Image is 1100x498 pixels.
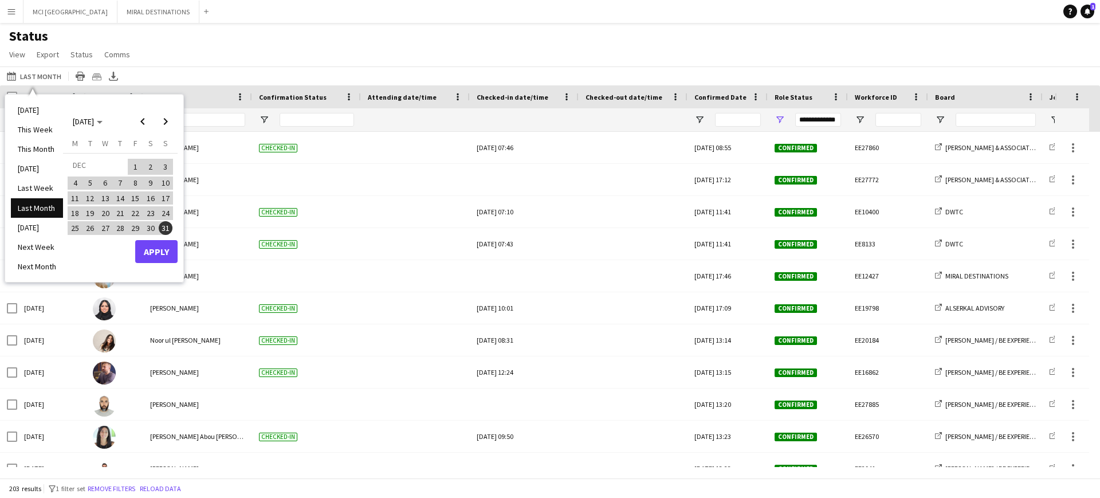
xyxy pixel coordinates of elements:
[956,113,1036,127] input: Board Filter Input
[159,221,172,235] span: 31
[11,159,63,178] li: [DATE]
[935,272,1008,280] a: MIRAL DESTINATIONS
[848,453,928,484] div: EE2941
[687,196,768,228] div: [DATE] 11:41
[128,206,143,221] button: 22-12-2023
[875,113,921,127] input: Workforce ID Filter Input
[945,400,1047,409] span: [PERSON_NAME] / BE EXPERIENTIAL
[477,324,572,356] div: [DATE] 08:31
[98,206,113,221] button: 20-12-2023
[159,191,172,205] span: 17
[68,191,82,206] button: 11-12-2023
[93,330,116,352] img: Noor ul huda Daudpota
[11,139,63,159] li: This Month
[945,432,1047,441] span: [PERSON_NAME] / BE EXPERIENTIAL
[82,221,97,236] button: 26-12-2023
[143,206,158,221] button: 23-12-2023
[24,93,40,101] span: Date
[586,93,662,101] span: Checked-out date/time
[935,336,1047,344] a: [PERSON_NAME] / BE EXPERIENTIAL
[68,111,107,132] button: Choose month and year
[259,336,297,345] span: Checked-in
[113,175,128,190] button: 07-12-2023
[150,464,199,473] span: [PERSON_NAME]
[775,240,817,249] span: Confirmed
[848,389,928,420] div: EE27885
[93,93,112,101] span: Photo
[17,389,86,420] div: [DATE]
[84,191,97,205] span: 12
[1090,3,1095,10] span: 1
[477,421,572,452] div: [DATE] 09:50
[17,453,86,484] div: [DATE]
[775,93,812,101] span: Role Status
[848,164,928,195] div: EE27772
[107,69,120,83] app-action-btn: Export XLSX
[68,158,128,175] td: DEC
[715,113,761,127] input: Confirmed Date Filter Input
[159,177,172,190] span: 10
[84,177,97,190] span: 5
[935,400,1047,409] a: [PERSON_NAME] / BE EXPERIENTIAL
[143,175,158,190] button: 09-12-2023
[72,138,78,148] span: M
[154,110,177,133] button: Next month
[775,465,817,473] span: Confirmed
[945,336,1047,344] span: [PERSON_NAME] / BE EXPERIENTIAL
[935,368,1047,377] a: [PERSON_NAME] / BE EXPERIENTIAL
[935,115,945,125] button: Open Filter Menu
[935,93,955,101] span: Board
[11,120,63,139] li: This Week
[945,304,1004,312] span: ALSERKAL ADVISORY
[775,115,785,125] button: Open Filter Menu
[93,394,116,417] img: Charbel Mallo
[32,47,64,62] a: Export
[70,49,93,60] span: Status
[848,132,928,163] div: EE27860
[82,175,97,190] button: 05-12-2023
[93,458,116,481] img: Mohsen Solimani
[775,208,817,217] span: Confirmed
[259,240,297,249] span: Checked-in
[88,138,92,148] span: T
[775,304,817,313] span: Confirmed
[99,221,112,235] span: 27
[113,191,127,205] span: 14
[259,304,297,313] span: Checked-in
[1050,93,1079,101] span: Job Title
[5,69,64,83] button: Last Month
[259,144,297,152] span: Checked-in
[775,433,817,441] span: Confirmed
[477,196,572,228] div: [DATE] 07:10
[687,356,768,388] div: [DATE] 13:15
[368,93,437,101] span: Attending date/time
[163,138,168,148] span: S
[687,453,768,484] div: [DATE] 13:23
[135,240,178,263] button: Apply
[935,207,963,216] a: DWTC
[93,362,116,385] img: Faran Pervaiz
[158,158,173,175] button: 03-12-2023
[56,484,85,493] span: 1 filter set
[93,297,116,320] img: Ekram Balgosoon
[855,115,865,125] button: Open Filter Menu
[85,483,137,495] button: Remove filters
[143,191,158,206] button: 16-12-2023
[848,260,928,292] div: EE12427
[144,159,158,175] span: 2
[775,176,817,185] span: Confirmed
[104,49,130,60] span: Comms
[128,159,142,175] span: 1
[935,304,1004,312] a: ALSERKAL ADVISORY
[259,368,297,377] span: Checked-in
[150,368,199,377] span: [PERSON_NAME]
[158,175,173,190] button: 10-12-2023
[118,138,122,148] span: T
[687,421,768,452] div: [DATE] 13:23
[11,100,63,120] li: [DATE]
[150,304,199,312] span: [PERSON_NAME]
[17,421,86,452] div: [DATE]
[117,1,199,23] button: MIRAL DESTINATIONS
[99,191,112,205] span: 13
[935,432,1047,441] a: [PERSON_NAME] / BE EXPERIENTIAL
